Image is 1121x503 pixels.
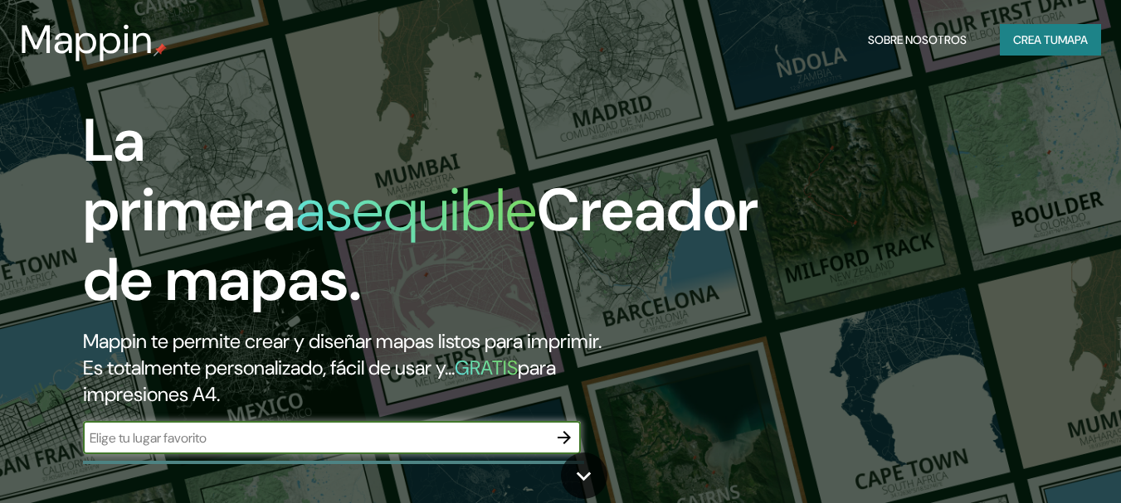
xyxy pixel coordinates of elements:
[154,43,167,56] img: pin de mapeo
[20,13,154,65] font: Mappin
[83,328,602,354] font: Mappin te permite crear y diseñar mapas listos para imprimir.
[868,32,967,47] font: Sobre nosotros
[83,172,758,318] font: Creador de mapas.
[295,172,537,249] font: asequible
[455,355,518,380] font: GRATIS
[1000,24,1101,56] button: Crea tumapa
[973,438,1103,485] iframe: Lanzador de widgets de ayuda
[83,102,295,249] font: La primera
[83,355,455,380] font: Es totalmente personalizado, fácil de usar y...
[83,428,548,447] input: Elige tu lugar favorito
[1058,32,1088,47] font: mapa
[861,24,973,56] button: Sobre nosotros
[83,355,556,407] font: para impresiones A4.
[1013,32,1058,47] font: Crea tu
